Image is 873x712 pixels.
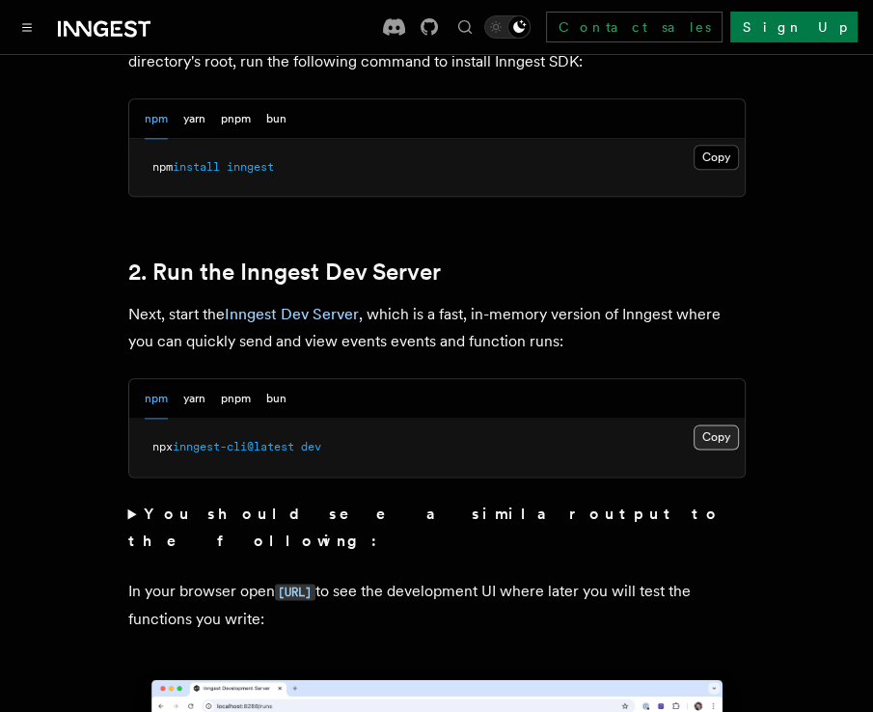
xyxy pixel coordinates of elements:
[183,99,205,139] button: yarn
[128,505,722,550] strong: You should see a similar output to the following:
[730,12,858,42] a: Sign Up
[546,12,723,42] a: Contact sales
[128,578,746,633] p: In your browser open to see the development UI where later you will test the functions you write:
[694,424,739,450] button: Copy
[221,379,251,419] button: pnpm
[694,145,739,170] button: Copy
[128,501,746,555] summary: You should see a similar output to the following:
[128,259,441,286] a: 2. Run the Inngest Dev Server
[173,160,220,174] span: install
[484,15,531,39] button: Toggle dark mode
[266,379,286,419] button: bun
[145,379,168,419] button: npm
[128,301,746,355] p: Next, start the , which is a fast, in-memory version of Inngest where you can quickly send and vi...
[145,99,168,139] button: npm
[301,440,321,453] span: dev
[453,15,477,39] button: Find something...
[173,440,294,453] span: inngest-cli@latest
[227,160,274,174] span: inngest
[275,584,315,600] code: [URL]
[183,379,205,419] button: yarn
[15,15,39,39] button: Toggle navigation
[152,160,173,174] span: npm
[225,305,359,323] a: Inngest Dev Server
[221,99,251,139] button: pnpm
[152,440,173,453] span: npx
[266,99,286,139] button: bun
[275,582,315,600] a: [URL]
